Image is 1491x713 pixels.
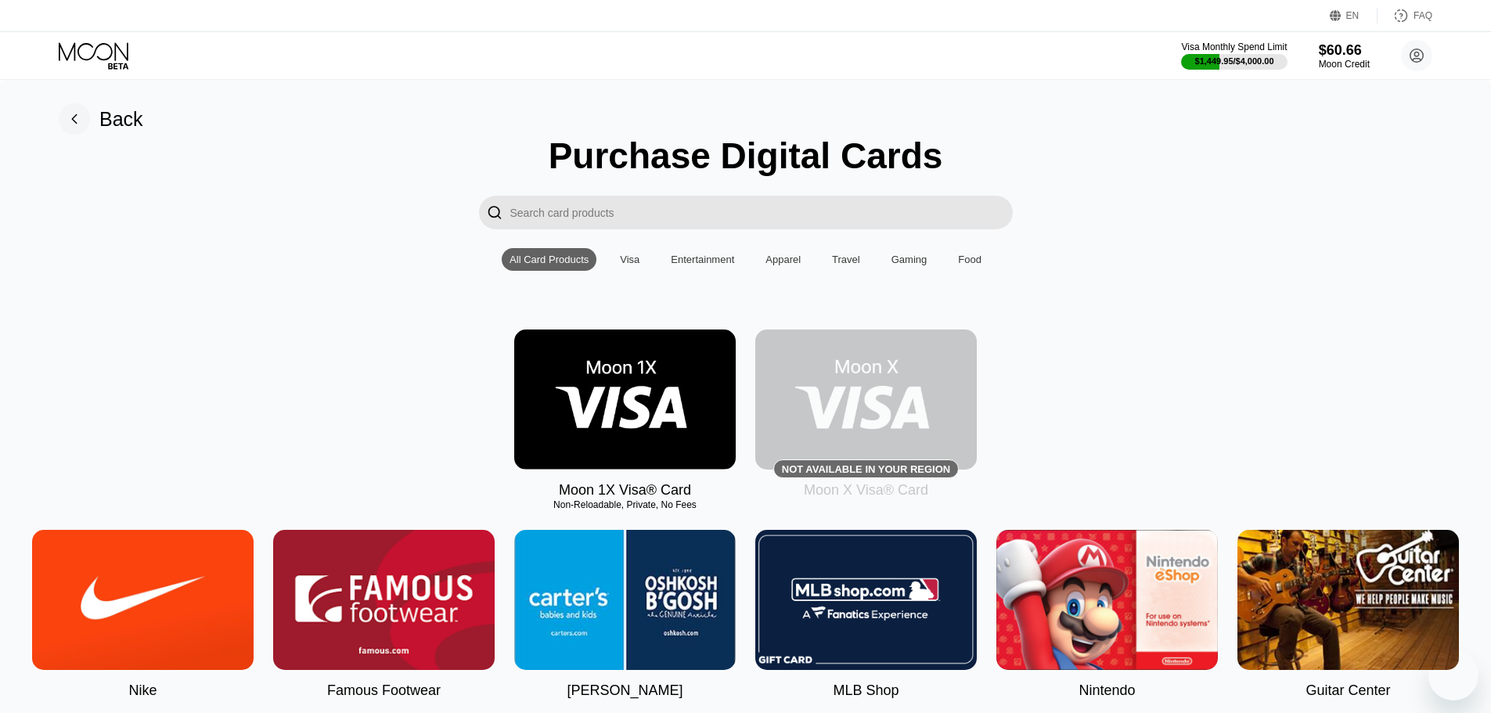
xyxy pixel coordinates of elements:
[758,248,809,271] div: Apparel
[671,254,734,265] div: Entertainment
[804,482,928,499] div: Moon X Visa® Card
[510,196,1013,229] input: Search card products
[327,682,441,699] div: Famous Footwear
[59,103,143,135] div: Back
[1181,41,1287,52] div: Visa Monthly Spend Limit
[1319,42,1370,59] div: $60.66
[950,248,989,271] div: Food
[663,248,742,271] div: Entertainment
[1195,56,1274,66] div: $1,449.95 / $4,000.00
[1330,8,1378,23] div: EN
[612,248,647,271] div: Visa
[99,108,143,131] div: Back
[884,248,935,271] div: Gaming
[1414,10,1432,21] div: FAQ
[1378,8,1432,23] div: FAQ
[1181,41,1287,70] div: Visa Monthly Spend Limit$1,449.95/$4,000.00
[1428,650,1478,700] iframe: Button to launch messaging window
[833,682,899,699] div: MLB Shop
[559,482,691,499] div: Moon 1X Visa® Card
[549,135,943,177] div: Purchase Digital Cards
[502,248,596,271] div: All Card Products
[782,463,950,475] div: Not available in your region
[1346,10,1360,21] div: EN
[567,682,682,699] div: [PERSON_NAME]
[510,254,589,265] div: All Card Products
[891,254,927,265] div: Gaming
[824,248,868,271] div: Travel
[1079,682,1135,699] div: Nintendo
[128,682,157,699] div: Nike
[1319,59,1370,70] div: Moon Credit
[832,254,860,265] div: Travel
[958,254,981,265] div: Food
[1306,682,1390,699] div: Guitar Center
[514,499,736,510] div: Non-Reloadable, Private, No Fees
[755,329,977,470] div: Not available in your region
[487,203,502,221] div: 
[765,254,801,265] div: Apparel
[1319,42,1370,70] div: $60.66Moon Credit
[620,254,639,265] div: Visa
[479,196,510,229] div: 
